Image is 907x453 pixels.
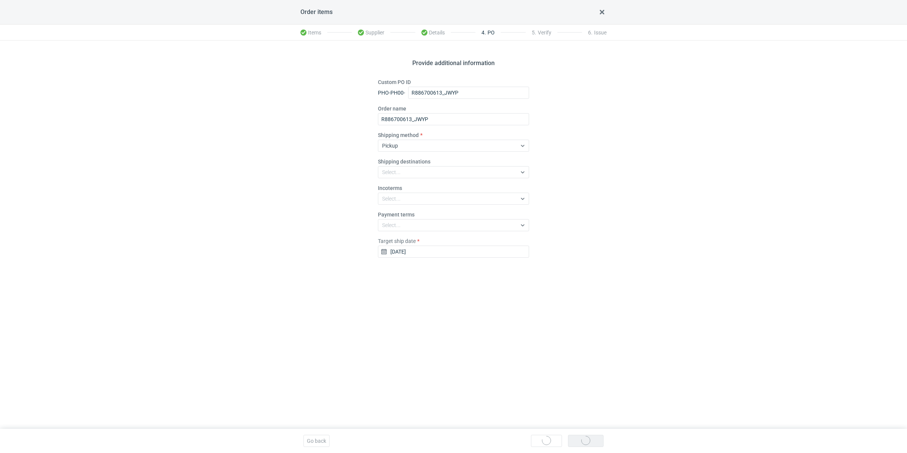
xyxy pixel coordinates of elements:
[415,25,451,40] li: Details
[526,25,557,40] li: Verify
[532,30,536,36] span: 5 .
[582,25,607,40] li: Issue
[307,438,326,444] span: Go back
[303,435,330,447] button: Go back
[588,30,593,36] span: 6 .
[481,30,486,36] span: 4 .
[475,25,501,40] li: PO
[352,25,390,40] li: Supplier
[300,25,327,40] li: Items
